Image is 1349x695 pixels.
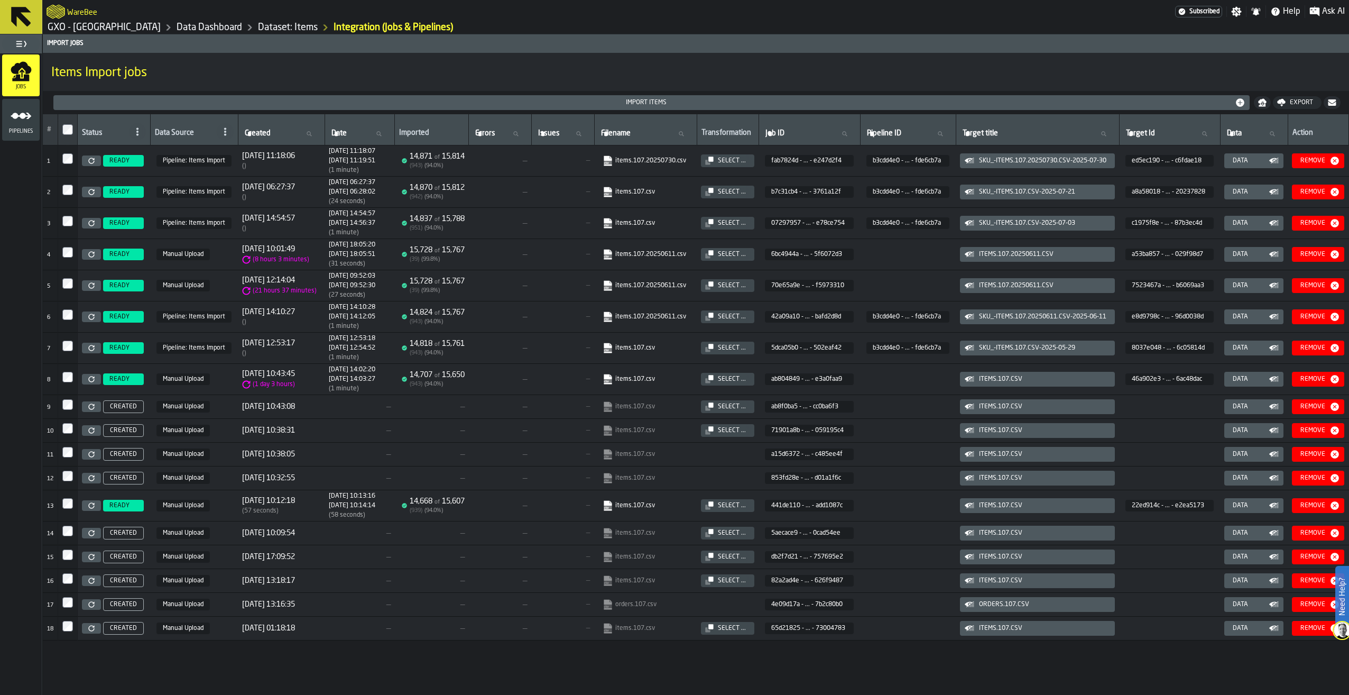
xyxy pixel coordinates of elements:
span: Pipelines [2,129,40,134]
button: button-items.107.20250611.csv [960,247,1115,262]
span: e8d9798c-da22-4e8c-b442-ac5c96d0038d [1125,311,1214,323]
a: link-to-https://import.app.warebee.com/b7c31cb4-42be-47f7-90b4-4f253761a12f/input/input.csv?X-Amz... [603,187,686,197]
div: SKU_-items.107.csv-2025-05-29 [975,344,1111,352]
button: button-Remove [1292,399,1344,414]
span: # [47,126,51,133]
div: SKU_-items.107.csv-2025-07-03 [975,220,1111,227]
a: link-to-https://import.app.warebee.com/5dca05b0-a8a2-453f-9d95-315b502eaf42/input/input.csv?X-Amz... [603,343,686,353]
span: label [765,129,784,138]
span: label [331,129,347,138]
label: InputCheckbox-label-react-aria1532511956-:r32: [62,526,73,536]
div: Select ... [714,220,750,227]
input: InputCheckbox-label-react-aria1532511956-:r33: [62,550,73,560]
input: label [329,127,391,141]
h2: Sub Title [67,6,97,17]
div: items.107.20250611.csv [975,282,1111,289]
div: Select ... [714,188,750,196]
a: link-to-https://import.app.warebee.com/441de110-0d85-4b8c-86bb-9aadadd1087c/input/input.csv?X-Amz... [603,500,686,511]
input: InputCheckbox-label-react-aria1532511956-:r2t: [62,399,73,410]
span: Jobs [2,84,40,90]
span: a8a58018-bba3-485b-bffe-59b420237828 [1125,186,1214,198]
div: Select ... [714,553,750,561]
a: link-to-/wh/i/ae0cd702-8cb1-4091-b3be-0aee77957c79/data [177,22,242,33]
button: button-Data [1224,153,1283,168]
div: Data [1228,451,1269,458]
a: CREATED [101,424,146,437]
span: items.107.20250611.csv [600,247,690,262]
button: button-items.107.csv [960,526,1115,541]
button: button-Data [1224,309,1283,324]
input: label [960,127,1115,141]
input: InputCheckbox-label-react-aria1532511956-:r2l: [62,153,73,164]
div: Select ... [714,251,750,258]
button: button- [1324,96,1341,109]
button: button-Data [1224,498,1283,513]
span: Manual Upload [156,401,210,413]
div: Data [1228,427,1269,434]
button: button-Select ... [701,310,754,323]
input: label [473,127,527,141]
div: Select ... [714,403,750,410]
label: InputCheckbox-label-react-aria1532511956-:r34: [62,573,73,584]
button: button-items.107.csv [960,471,1115,486]
label: InputCheckbox-label-react-aria1532511956-:r2v: [62,447,73,458]
div: Integration (Jobs & Pipelines) [334,22,453,33]
span: items.107.csv [600,423,690,438]
li: menu Jobs [2,54,40,97]
span: items.107.csv [600,447,690,462]
div: items.107.20250611.csv [975,251,1111,258]
span: 853fd28e-b8e7-4e6b-be41-f965d01a1f6c [765,472,854,484]
span: READY [109,502,130,509]
button: button-Data [1224,447,1283,462]
span: READY [109,220,130,227]
a: link-to-null [603,401,686,412]
div: Select ... [714,157,750,164]
div: Select ... [714,344,750,352]
a: link-to-/wh/i/ae0cd702-8cb1-4091-b3be-0aee77957c79/data/items/ [258,22,318,33]
a: link-to-/wh/i/ae0cd702-8cb1-4091-b3be-0aee77957c79/settings/billing [1175,6,1222,17]
button: button-Select ... [701,279,754,292]
span: a53ba857-c653-44e5-82a3-2354029f98d7 [1125,249,1214,260]
span: items.107.csv [600,471,690,486]
input: InputCheckbox-label-react-aria1532511956-:r2u: [62,423,73,434]
span: CREATED [110,553,137,561]
div: items.107.csv [975,502,1111,509]
span: label [1126,129,1155,138]
a: link-to-https://import.app.warebee.com/07297957-9981-4ee4-b80c-098ee78ce754/input/input.csv?X-Amz... [603,218,686,228]
div: Select ... [714,282,750,289]
div: items.107.csv [975,427,1111,434]
div: Data [1228,313,1269,321]
div: items.107.csv [975,451,1111,458]
div: SKU_-items.107.20250611.csv-2025-06-11 [975,313,1111,321]
a: link-to-null [603,473,686,483]
span: b3cdd4e0-2a8f-4036-8495-39f1fde6cb7a [866,217,949,229]
span: ab8f0ba5-1f38-4af0-9593-74d2cc0ba6f3 [765,401,854,413]
button: button-Data [1224,372,1283,387]
div: Data [1228,529,1269,537]
a: link-to-null [603,425,686,436]
div: Data [1228,403,1269,410]
input: label [865,127,951,141]
button: button-Remove [1292,498,1344,513]
button: button-SKU_-items.107.csv-2025-05-29 [960,341,1115,355]
span: READY [109,282,130,289]
span: label [1227,129,1242,138]
span: items.107.csv [600,341,690,355]
div: Remove [1296,313,1329,321]
span: READY [109,313,130,321]
label: InputCheckbox-label-react-aria1532511956-:r2o: [62,247,73,258]
div: Select ... [714,502,750,509]
label: InputCheckbox-label-react-aria1532511956-:r2a: [62,124,73,135]
input: label [1225,127,1283,141]
label: button-toggle-Ask AI [1305,5,1349,18]
a: READY [101,217,146,229]
span: b3cdd4e0-2a8f-4036-8495-39f1fde6cb7a [156,155,232,167]
span: 42a09a10-4ed4-432a-8cc9-098abafd2d8d [765,311,854,323]
li: menu Pipelines [2,99,40,141]
button: button-Data [1224,341,1283,355]
a: link-to-null [603,449,686,460]
span: CREATED [110,474,137,482]
button: button-Remove [1292,372,1344,387]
